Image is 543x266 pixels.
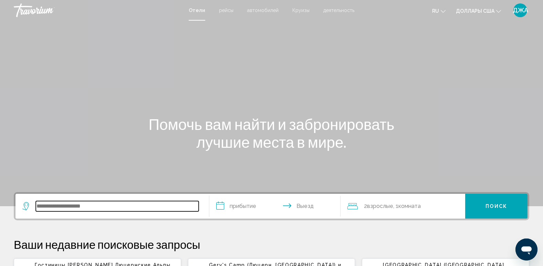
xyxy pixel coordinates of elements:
[14,237,529,251] p: Ваши недавние поисковые запросы
[456,8,494,14] span: Доллары США
[143,115,401,151] h1: Помочь вам найти и забронировать лучшие места в мире.
[15,194,528,219] div: Виджет поиска
[341,194,465,219] button: Путешественники: 2 взрослых, 0 детей
[189,8,205,13] a: Отели
[209,194,341,219] button: Даты заезда и выезда
[456,6,501,16] button: Изменить валюту
[393,203,398,209] font: , 1
[432,8,439,14] span: ru
[485,204,507,209] span: Поиск
[247,8,279,13] a: автомобилей
[398,203,421,209] span: Комната
[219,8,233,13] a: рейсы
[14,3,182,17] a: Травориум
[292,8,310,13] a: Круизы
[515,239,537,261] iframe: Кнопка запуска окна обмена сообщениями
[513,7,528,14] span: ДЖА
[465,194,528,219] button: Поиск
[364,203,367,209] font: 2
[367,203,393,209] span: Взрослые
[432,6,446,16] button: Изменение языка
[511,3,529,18] button: Пользовательское меню
[323,8,354,13] a: деятельность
